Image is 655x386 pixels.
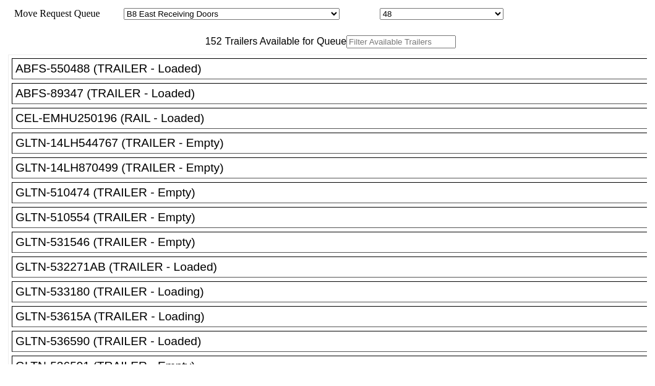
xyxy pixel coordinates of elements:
[15,235,654,249] div: GLTN-531546 (TRAILER - Empty)
[346,35,456,48] input: Filter Available Trailers
[15,359,654,373] div: GLTN-536591 (TRAILER - Empty)
[15,186,654,200] div: GLTN-510474 (TRAILER - Empty)
[15,161,654,175] div: GLTN-14LH870499 (TRAILER - Empty)
[15,211,654,224] div: GLTN-510554 (TRAILER - Empty)
[199,36,222,46] span: 152
[15,285,654,299] div: GLTN-533180 (TRAILER - Loading)
[8,8,100,19] span: Move Request Queue
[342,8,377,19] span: Location
[15,62,654,76] div: ABFS-550488 (TRAILER - Loaded)
[102,8,121,19] span: Area
[15,310,654,323] div: GLTN-53615A (TRAILER - Loading)
[15,87,654,100] div: ABFS-89347 (TRAILER - Loaded)
[15,335,654,348] div: GLTN-536590 (TRAILER - Loaded)
[15,136,654,150] div: GLTN-14LH544767 (TRAILER - Empty)
[15,112,654,125] div: CEL-EMHU250196 (RAIL - Loaded)
[15,260,654,274] div: GLTN-532271AB (TRAILER - Loaded)
[222,36,347,46] span: Trailers Available for Queue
